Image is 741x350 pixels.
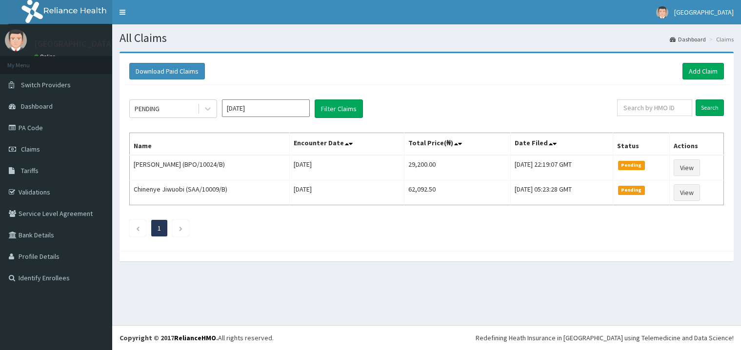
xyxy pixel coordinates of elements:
[289,133,404,156] th: Encounter Date
[404,180,511,205] td: 62,092.50
[707,35,734,43] li: Claims
[112,325,741,350] footer: All rights reserved.
[289,155,404,180] td: [DATE]
[670,35,706,43] a: Dashboard
[315,99,363,118] button: Filter Claims
[674,8,734,17] span: [GEOGRAPHIC_DATA]
[130,180,290,205] td: Chinenye Jiwuobi (SAA/10009/B)
[222,99,310,117] input: Select Month and Year
[129,63,205,79] button: Download Paid Claims
[613,133,669,156] th: Status
[404,155,511,180] td: 29,200.00
[617,99,692,116] input: Search by HMO ID
[674,159,700,176] a: View
[120,333,218,342] strong: Copyright © 2017 .
[130,133,290,156] th: Name
[404,133,511,156] th: Total Price(₦)
[674,184,700,201] a: View
[120,32,734,44] h1: All Claims
[682,63,724,79] a: Add Claim
[511,180,613,205] td: [DATE] 05:23:28 GMT
[656,6,668,19] img: User Image
[618,161,645,170] span: Pending
[135,104,160,114] div: PENDING
[696,99,724,116] input: Search
[289,180,404,205] td: [DATE]
[21,166,39,175] span: Tariffs
[130,155,290,180] td: [PERSON_NAME] (BPO/10024/B)
[511,155,613,180] td: [DATE] 22:19:07 GMT
[511,133,613,156] th: Date Filed
[136,224,140,233] a: Previous page
[158,224,161,233] a: Page 1 is your current page
[618,186,645,194] span: Pending
[34,39,115,48] p: [GEOGRAPHIC_DATA]
[34,53,58,60] a: Online
[5,29,27,51] img: User Image
[476,333,734,343] div: Redefining Heath Insurance in [GEOGRAPHIC_DATA] using Telemedicine and Data Science!
[21,80,71,89] span: Switch Providers
[669,133,723,156] th: Actions
[21,145,40,154] span: Claims
[174,333,216,342] a: RelianceHMO
[21,102,53,111] span: Dashboard
[179,224,183,233] a: Next page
